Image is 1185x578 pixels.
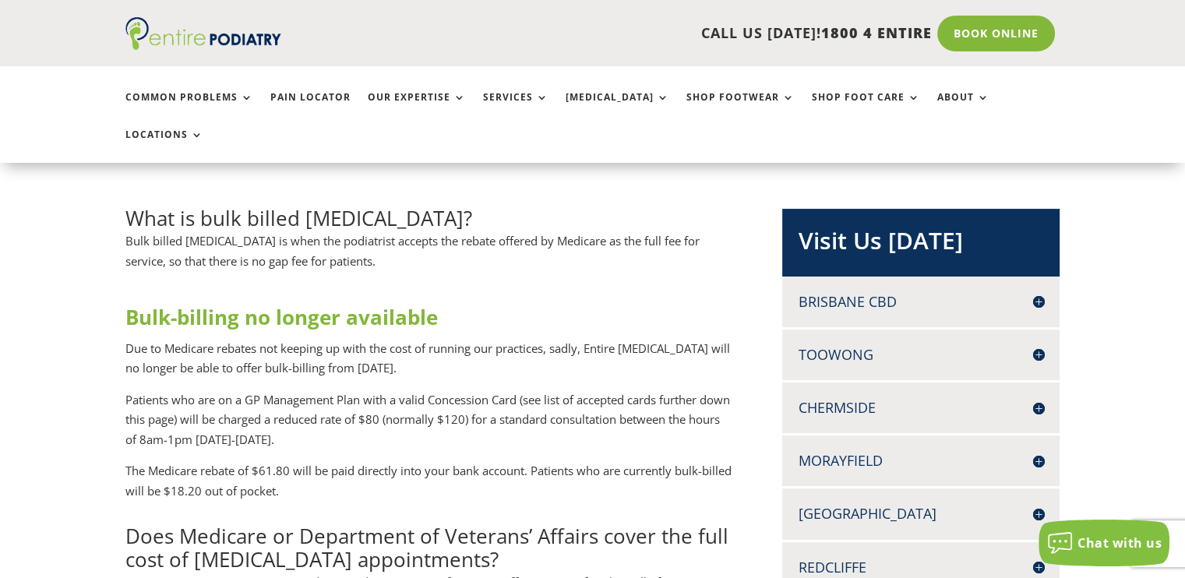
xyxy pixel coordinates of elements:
a: Pain Locator [270,92,351,125]
h4: Toowong [798,345,1044,365]
a: Our Expertise [368,92,466,125]
img: logo (1) [125,17,281,50]
a: Locations [125,129,203,163]
p: Patients who are on a GP Management Plan with a valid Concession Card (see list of accepted cards... [125,390,732,462]
h2: Visit Us [DATE] [798,224,1044,265]
button: Chat with us [1039,520,1169,566]
h4: Chermside [798,398,1044,418]
a: Shop Foot Care [812,92,920,125]
span: Does Medicare or Department of Veterans’ Affairs cover the full cost of [MEDICAL_DATA] appointments? [125,522,728,573]
span: 1800 4 ENTIRE [821,23,932,42]
h4: Morayfield [798,451,1044,471]
p: Bulk billed [MEDICAL_DATA] is when the podiatrist accepts the rebate offered by Medicare as the f... [125,231,732,283]
h4: [GEOGRAPHIC_DATA] [798,504,1044,523]
a: Shop Footwear [686,92,795,125]
p: Due to Medicare rebates not keeping up with the cost of running our practices, sadly, Entire [MED... [125,339,732,390]
h4: Redcliffe [798,558,1044,577]
a: Common Problems [125,92,253,125]
a: Services [483,92,548,125]
a: Book Online [937,16,1055,51]
a: Entire Podiatry [125,37,281,53]
a: [MEDICAL_DATA] [566,92,669,125]
h4: Brisbane CBD [798,292,1044,312]
span: What is bulk billed [MEDICAL_DATA]? [125,204,472,232]
h2: Bulk-billing no longer available [125,303,732,339]
p: CALL US [DATE]! [341,23,932,44]
a: About [937,92,989,125]
p: The Medicare rebate of $61.80 will be paid directly into your bank account. Patients who are curr... [125,461,732,501]
span: Chat with us [1077,534,1162,552]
